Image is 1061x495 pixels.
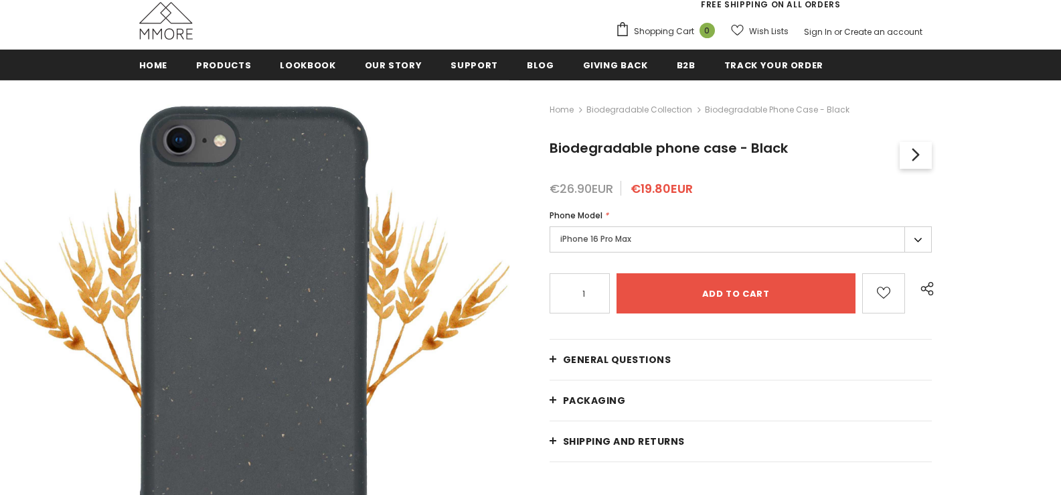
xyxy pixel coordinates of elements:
a: Lookbook [280,50,335,80]
span: or [834,26,842,38]
a: PACKAGING [550,380,932,421]
span: Blog [527,59,554,72]
a: B2B [677,50,696,80]
a: support [451,50,498,80]
label: iPhone 16 Pro Max [550,226,932,253]
span: B2B [677,59,696,72]
span: Our Story [365,59,422,72]
span: Lookbook [280,59,335,72]
span: 0 [700,23,715,38]
span: Biodegradable phone case - Black [550,139,788,157]
a: Home [139,50,168,80]
a: Home [550,102,574,118]
span: €19.80EUR [631,180,693,197]
span: Shipping and returns [563,435,685,448]
img: MMORE Cases [139,2,193,40]
span: PACKAGING [563,394,626,407]
span: Home [139,59,168,72]
span: General Questions [563,353,671,366]
span: Shopping Cart [634,25,694,38]
a: Giving back [583,50,648,80]
a: Sign In [804,26,832,38]
a: Blog [527,50,554,80]
span: Products [196,59,251,72]
a: Products [196,50,251,80]
a: Shipping and returns [550,421,932,462]
a: Wish Lists [731,19,789,43]
span: Phone Model [550,210,602,221]
span: €26.90EUR [550,180,613,197]
a: Biodegradable Collection [586,104,692,115]
a: Create an account [844,26,922,38]
span: Track your order [724,59,823,72]
span: Wish Lists [749,25,789,38]
a: General Questions [550,340,932,380]
span: Biodegradable phone case - Black [705,102,849,118]
a: Shopping Cart 0 [615,21,722,42]
a: Our Story [365,50,422,80]
a: Track your order [724,50,823,80]
span: support [451,59,498,72]
input: Add to cart [617,273,855,313]
span: Giving back [583,59,648,72]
